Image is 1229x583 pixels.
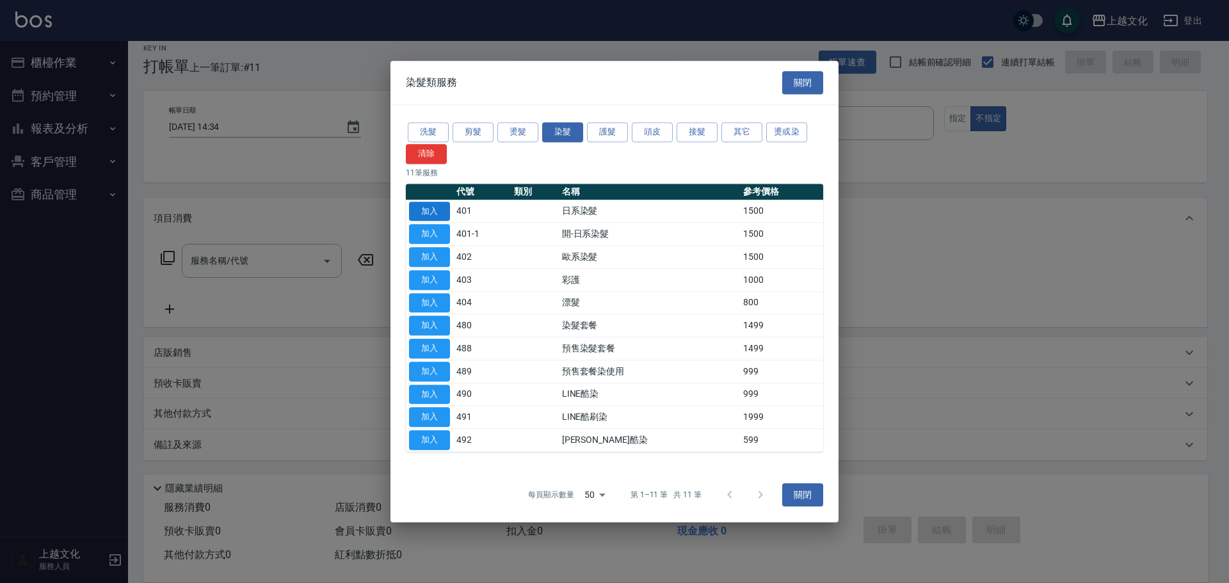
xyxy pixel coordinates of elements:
td: 歐系染髮 [559,246,741,269]
td: [PERSON_NAME]酷染 [559,429,741,452]
button: 洗髮 [408,122,449,142]
td: 1999 [740,406,823,429]
td: 漂髮 [559,291,741,314]
button: 加入 [409,362,450,381]
button: 剪髮 [453,122,494,142]
td: 401-1 [453,223,511,246]
td: 999 [740,383,823,406]
td: 800 [740,291,823,314]
td: 488 [453,337,511,360]
span: 染髮類服務 [406,76,457,89]
button: 加入 [409,408,450,427]
button: 關閉 [782,71,823,95]
td: 489 [453,360,511,383]
td: 開-日系染髮 [559,223,741,246]
button: 加入 [409,247,450,267]
button: 染髮 [542,122,583,142]
button: 加入 [409,316,450,336]
div: 50 [579,477,610,512]
td: 403 [453,269,511,292]
td: 491 [453,406,511,429]
td: 999 [740,360,823,383]
p: 每頁顯示數量 [528,489,574,500]
td: 492 [453,429,511,452]
th: 代號 [453,184,511,200]
button: 加入 [409,430,450,450]
td: 1500 [740,246,823,269]
button: 清除 [406,144,447,164]
td: 599 [740,429,823,452]
td: 彩護 [559,269,741,292]
td: 1000 [740,269,823,292]
button: 頭皮 [632,122,673,142]
button: 燙或染 [766,122,807,142]
th: 名稱 [559,184,741,200]
button: 護髮 [587,122,628,142]
button: 接髮 [677,122,718,142]
td: LINE酷染 [559,383,741,406]
button: 加入 [409,202,450,221]
td: 1500 [740,200,823,223]
button: 燙髮 [497,122,538,142]
th: 類別 [511,184,559,200]
td: 1499 [740,337,823,360]
button: 其它 [721,122,762,142]
td: LINE酷刷染 [559,406,741,429]
td: 401 [453,200,511,223]
td: 404 [453,291,511,314]
td: 預售套餐染使用 [559,360,741,383]
button: 加入 [409,225,450,244]
th: 參考價格 [740,184,823,200]
td: 490 [453,383,511,406]
td: 402 [453,246,511,269]
button: 關閉 [782,483,823,507]
td: 1499 [740,314,823,337]
td: 染髮套餐 [559,314,741,337]
button: 加入 [409,385,450,404]
p: 11 筆服務 [406,167,823,179]
td: 480 [453,314,511,337]
button: 加入 [409,270,450,290]
button: 加入 [409,293,450,313]
td: 日系染髮 [559,200,741,223]
p: 第 1–11 筆 共 11 筆 [631,489,702,500]
td: 1500 [740,223,823,246]
td: 預售染髮套餐 [559,337,741,360]
button: 加入 [409,339,450,358]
